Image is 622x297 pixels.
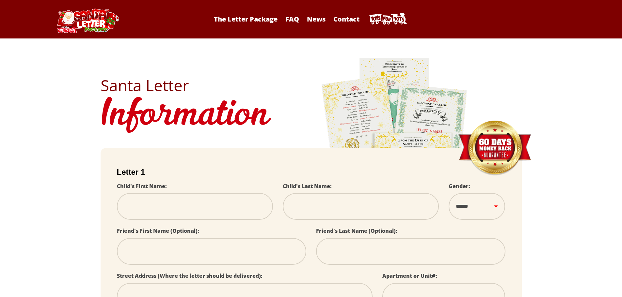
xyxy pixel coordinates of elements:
label: Child's First Name: [117,183,167,190]
label: Gender: [449,183,470,190]
a: FAQ [282,15,302,23]
img: Money Back Guarantee [458,120,532,176]
label: Friend's First Name (Optional): [117,227,199,234]
img: letters.png [321,57,468,239]
h1: Information [101,93,522,138]
img: Santa Letter Logo [55,8,120,33]
label: Child's Last Name: [283,183,332,190]
iframe: Opens a widget where you can find more information [580,277,615,294]
label: Street Address (Where the letter should be delivered): [117,272,263,279]
a: The Letter Package [211,15,281,23]
a: Contact [330,15,363,23]
label: Friend's Last Name (Optional): [316,227,397,234]
label: Apartment or Unit#: [382,272,437,279]
h2: Santa Letter [101,78,522,93]
h2: Letter 1 [117,168,505,177]
a: News [304,15,329,23]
